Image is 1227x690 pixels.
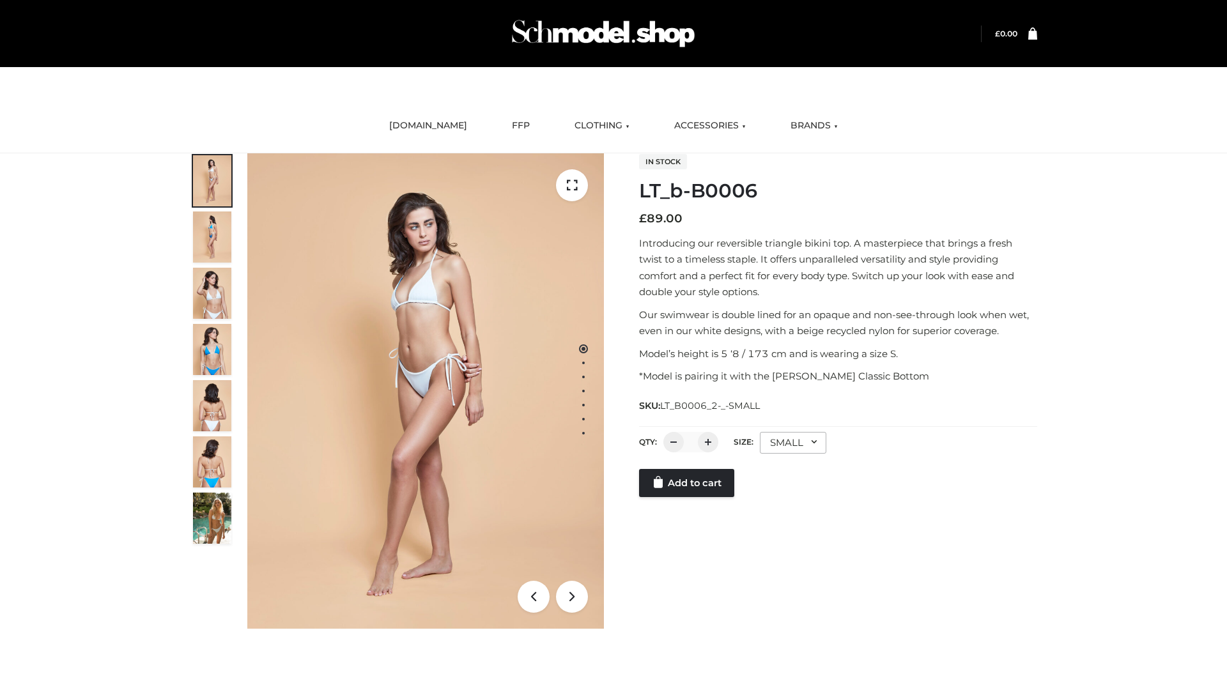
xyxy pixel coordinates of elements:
span: £ [995,29,1000,38]
a: CLOTHING [565,112,639,140]
p: Introducing our reversible triangle bikini top. A masterpiece that brings a fresh twist to a time... [639,235,1037,300]
img: ArielClassicBikiniTop_CloudNine_AzureSky_OW114ECO_7-scaled.jpg [193,380,231,431]
span: SKU: [639,398,761,413]
a: [DOMAIN_NAME] [380,112,477,140]
label: Size: [734,437,753,447]
div: SMALL [760,432,826,454]
span: £ [639,211,647,226]
img: ArielClassicBikiniTop_CloudNine_AzureSky_OW114ECO_4-scaled.jpg [193,324,231,375]
img: ArielClassicBikiniTop_CloudNine_AzureSky_OW114ECO_2-scaled.jpg [193,211,231,263]
a: FFP [502,112,539,140]
img: ArielClassicBikiniTop_CloudNine_AzureSky_OW114ECO_1 [247,153,604,629]
span: LT_B0006_2-_-SMALL [660,400,760,411]
img: Schmodel Admin 964 [507,8,699,59]
p: Our swimwear is double lined for an opaque and non-see-through look when wet, even in our white d... [639,307,1037,339]
span: In stock [639,154,687,169]
h1: LT_b-B0006 [639,180,1037,203]
img: ArielClassicBikiniTop_CloudNine_AzureSky_OW114ECO_1-scaled.jpg [193,155,231,206]
img: ArielClassicBikiniTop_CloudNine_AzureSky_OW114ECO_3-scaled.jpg [193,268,231,319]
a: Add to cart [639,469,734,497]
p: Model’s height is 5 ‘8 / 173 cm and is wearing a size S. [639,346,1037,362]
a: BRANDS [781,112,847,140]
img: ArielClassicBikiniTop_CloudNine_AzureSky_OW114ECO_8-scaled.jpg [193,436,231,487]
img: Arieltop_CloudNine_AzureSky2.jpg [193,493,231,544]
a: £0.00 [995,29,1017,38]
a: ACCESSORIES [665,112,755,140]
bdi: 89.00 [639,211,683,226]
p: *Model is pairing it with the [PERSON_NAME] Classic Bottom [639,368,1037,385]
bdi: 0.00 [995,29,1017,38]
label: QTY: [639,437,657,447]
